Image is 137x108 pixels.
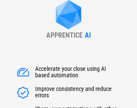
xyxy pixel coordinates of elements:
div: AI [85,31,91,39]
div: Improve consistency and reduce errors [35,86,121,99]
div: Accelerate your close using AI based automation [35,66,121,79]
div: APPRENTICE [46,31,83,39]
img: Accelerate [16,86,30,99]
img: Accelerate [16,66,30,79]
